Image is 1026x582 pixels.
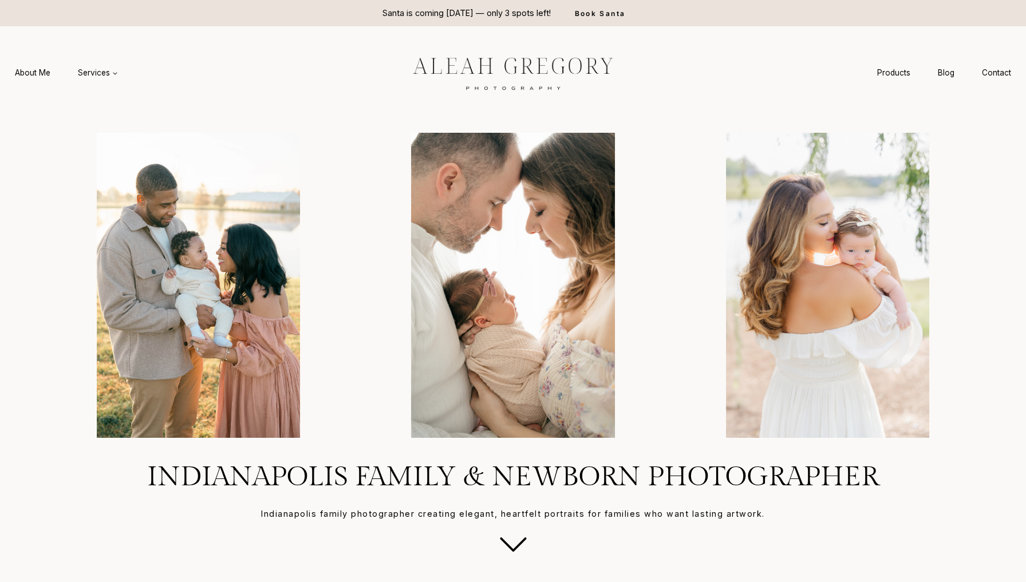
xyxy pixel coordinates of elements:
[46,133,351,438] li: 1 of 4
[863,62,1025,84] nav: Secondary
[360,133,665,438] li: 2 of 4
[64,62,132,84] a: Services
[384,49,642,97] img: aleah gregory logo
[46,133,351,438] img: Family enjoying a sunny day by the lake.
[1,62,132,84] nav: Primary
[863,62,924,84] a: Products
[1,62,64,84] a: About Me
[360,133,665,438] img: Parents holding their baby lovingly by Indianapolis newborn photographer
[968,62,1025,84] a: Contact
[675,133,980,438] li: 3 of 4
[78,67,118,78] span: Services
[27,508,999,520] p: Indianapolis family photographer creating elegant, heartfelt portraits for families who want last...
[382,7,551,19] p: Santa is coming [DATE] — only 3 spots left!
[27,461,999,494] h1: Indianapolis Family & Newborn Photographer
[675,133,980,438] img: mom holding baby on shoulder looking back at the camera outdoors in Carmel, Indiana
[46,133,980,438] div: Photo Gallery Carousel
[924,62,968,84] a: Blog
